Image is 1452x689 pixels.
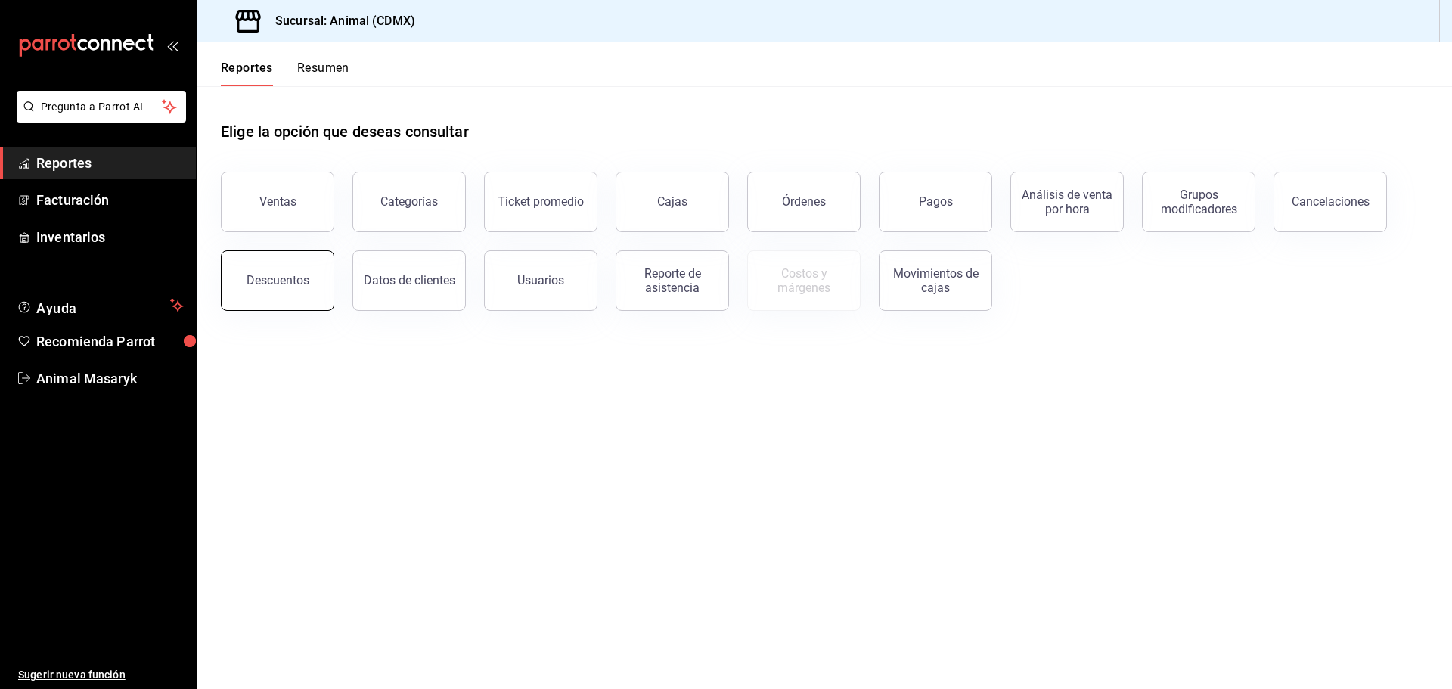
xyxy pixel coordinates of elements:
[889,266,982,295] div: Movimientos de cajas
[247,273,309,287] div: Descuentos
[259,194,296,209] div: Ventas
[484,172,597,232] button: Ticket promedio
[1020,188,1114,216] div: Análisis de venta por hora
[263,12,415,30] h3: Sucursal: Animal (CDMX)
[36,227,184,247] span: Inventarios
[919,194,953,209] div: Pagos
[616,250,729,311] button: Reporte de asistencia
[1292,194,1370,209] div: Cancelaciones
[352,172,466,232] button: Categorías
[166,39,178,51] button: open_drawer_menu
[18,667,184,683] span: Sugerir nueva función
[221,61,349,86] div: navigation tabs
[1152,188,1246,216] div: Grupos modificadores
[1274,172,1387,232] button: Cancelaciones
[221,172,334,232] button: Ventas
[1010,172,1124,232] button: Análisis de venta por hora
[36,296,164,315] span: Ayuda
[879,172,992,232] button: Pagos
[352,250,466,311] button: Datos de clientes
[747,250,861,311] button: Contrata inventarios para ver este reporte
[36,153,184,173] span: Reportes
[41,99,163,115] span: Pregunta a Parrot AI
[757,266,851,295] div: Costos y márgenes
[221,250,334,311] button: Descuentos
[879,250,992,311] button: Movimientos de cajas
[221,61,273,86] button: Reportes
[616,172,729,232] button: Cajas
[36,190,184,210] span: Facturación
[11,110,186,126] a: Pregunta a Parrot AI
[747,172,861,232] button: Órdenes
[297,61,349,86] button: Resumen
[1142,172,1255,232] button: Grupos modificadores
[380,194,438,209] div: Categorías
[221,120,469,143] h1: Elige la opción que deseas consultar
[517,273,564,287] div: Usuarios
[498,194,584,209] div: Ticket promedio
[625,266,719,295] div: Reporte de asistencia
[364,273,455,287] div: Datos de clientes
[36,368,184,389] span: Animal Masaryk
[17,91,186,123] button: Pregunta a Parrot AI
[782,194,826,209] div: Órdenes
[657,194,687,209] div: Cajas
[36,331,184,352] span: Recomienda Parrot
[484,250,597,311] button: Usuarios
